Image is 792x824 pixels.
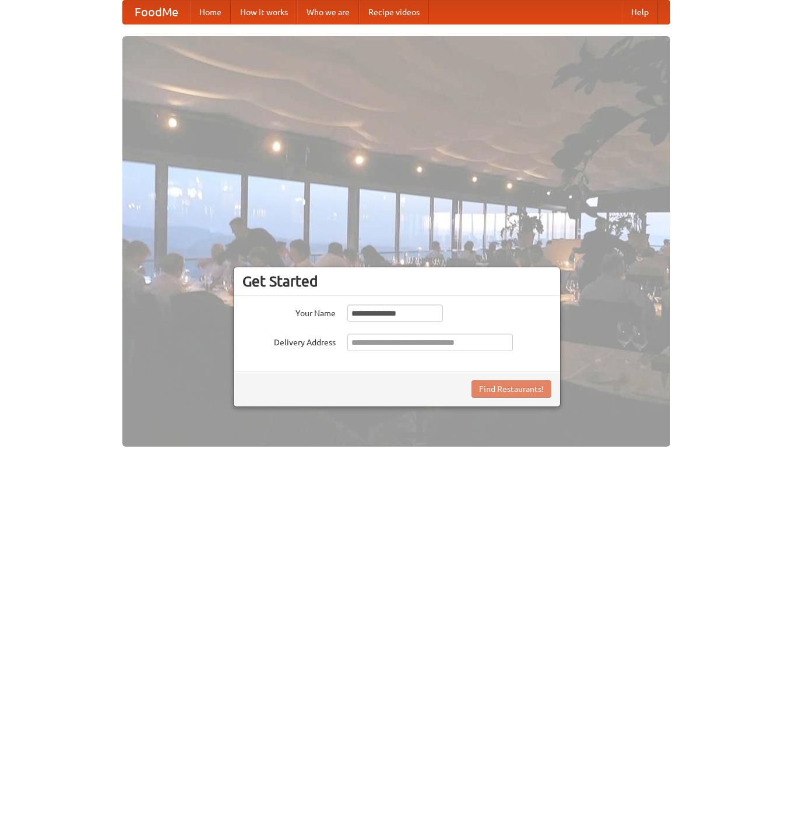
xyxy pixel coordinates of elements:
[190,1,231,24] a: Home
[471,380,551,398] button: Find Restaurants!
[123,1,190,24] a: FoodMe
[242,305,336,319] label: Your Name
[242,334,336,348] label: Delivery Address
[622,1,658,24] a: Help
[359,1,429,24] a: Recipe videos
[297,1,359,24] a: Who we are
[231,1,297,24] a: How it works
[242,273,551,290] h3: Get Started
